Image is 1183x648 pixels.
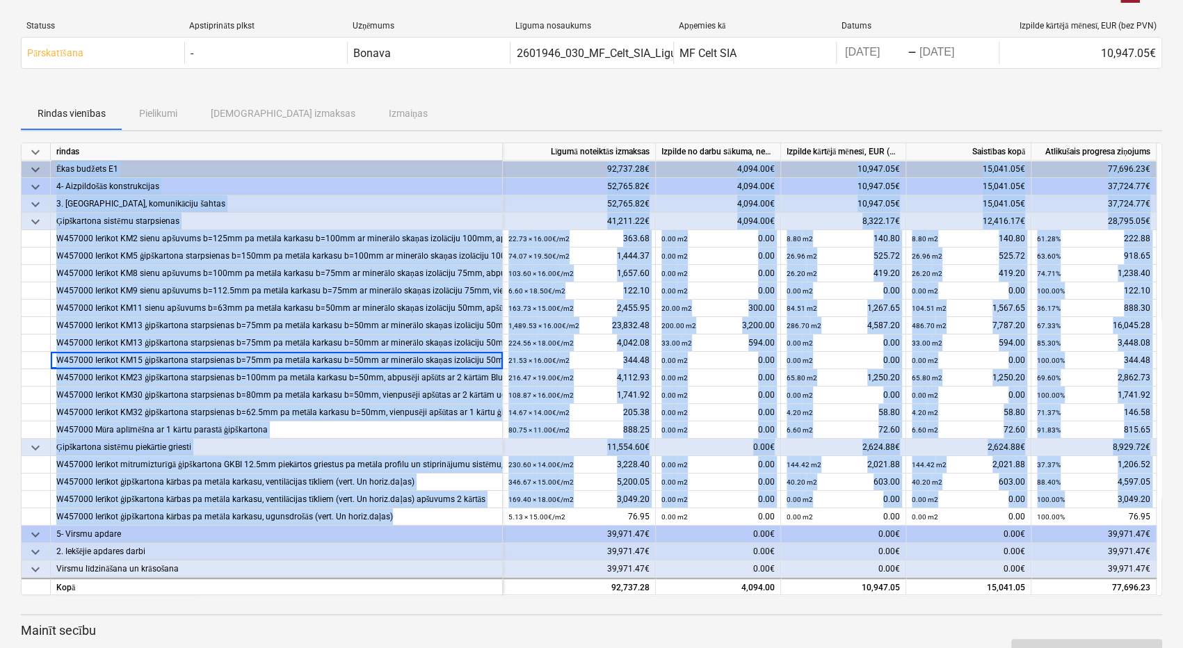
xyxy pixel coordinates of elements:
[906,143,1031,161] div: Saistības kopā
[912,305,947,312] small: 104.51 m2
[1037,496,1065,503] small: 100.00%
[787,391,813,399] small: 0.00 m2
[56,248,497,265] div: W457000 Ierīkot KM5 ģipškartona starpsienas b=150mm pa metāla karkasu b=100mm ar minerālo skaņas ...
[656,213,781,230] div: 4,094.00€
[508,300,650,317] div: 2,455.95
[912,235,938,243] small: 8.80 m2
[912,508,1025,526] div: 0.00
[1037,513,1065,521] small: 100.00%
[56,178,497,195] div: 4- Aizpildošās konstrukcijas
[503,143,656,161] div: Līgumā noteiktās izmaksas
[56,161,497,178] div: Ēkas budžets E1
[906,526,1031,543] div: 0.00€
[1031,560,1157,578] div: 39,971.47€
[56,543,497,560] div: 2. Iekšējie apdares darbi
[912,478,942,486] small: 40.20 m2
[1037,334,1150,352] div: 3,448.08
[781,178,906,195] div: 10,947.05€
[661,230,775,248] div: 0.00
[1031,526,1157,543] div: 39,971.47€
[27,144,44,161] span: keyboard_arrow_down
[1037,387,1150,404] div: 1,741.92
[1037,300,1150,317] div: 888.30
[508,230,650,248] div: 363.68
[27,439,44,456] span: keyboard_arrow_down
[1031,543,1157,560] div: 39,971.47€
[787,404,900,421] div: 58.80
[1031,195,1157,213] div: 37,724.77€
[1037,322,1061,330] small: 67.33%
[516,47,858,60] div: 2601946_030_MF_Celt_SIA_Ligums_Apdare_2025-2_VG24_1karta.pdf
[912,248,1025,265] div: 525.72
[508,265,650,282] div: 1,657.60
[661,322,696,330] small: 200.00 m2
[38,106,106,121] p: Rindas vienības
[912,496,938,503] small: 0.00 m2
[999,42,1161,64] div: 10,947.05€
[1037,317,1150,334] div: 16,045.28
[515,21,667,31] div: Līguma nosaukums
[1031,161,1157,178] div: 77,696.23€
[1037,230,1150,248] div: 222.88
[656,143,781,161] div: Izpilde no darbu sākuma, neskaitot kārtējā mēneša izpildi
[912,456,1025,473] div: 2,021.88
[661,287,688,295] small: 0.00 m2
[912,322,947,330] small: 486.70 m2
[781,439,906,456] div: 2,624.88€
[1037,235,1061,243] small: 61.28%
[661,317,775,334] div: 3,200.00
[787,230,900,248] div: 140.80
[906,439,1031,456] div: 2,624.88€
[661,508,775,526] div: 0.00
[503,543,656,560] div: 39,971.47€
[56,352,497,369] div: W457000 Ierīkot KM15 ģipškartona starpsienas b=75mm pa metāla karkasu b=50mm ar minerālo skaņas i...
[787,252,817,260] small: 26.96 m2
[27,46,83,60] p: Pārskatīšana
[508,252,570,260] small: 74.07 × 19.50€ / m2
[503,213,656,230] div: 41,211.22€
[26,21,178,31] div: Statuss
[661,300,775,317] div: 300.00
[1037,473,1150,491] div: 4,597.05
[661,456,775,473] div: 0.00
[787,270,817,277] small: 26.20 m2
[189,21,341,31] div: Apstiprināts plkst
[508,270,574,277] small: 103.60 × 16.00€ / m2
[508,357,570,364] small: 21.53 × 16.00€ / m2
[56,317,497,334] div: W457000 Ierīkot KM13 ģipškartona starpsienas b=75mm pa metāla karkasu b=50mm ar minerālo skaņas i...
[661,421,775,439] div: 0.00
[787,508,900,526] div: 0.00
[787,322,821,330] small: 286.70 m2
[661,409,688,416] small: 0.00 m2
[661,496,688,503] small: 0.00 m2
[787,491,900,508] div: 0.00
[787,478,817,486] small: 40.20 m2
[787,265,900,282] div: 419.20
[56,404,497,421] div: W457000 Ierīkot KM32 ģipškartona starpsienas b=62.5mm pa metāla karkasu b=50mm, vienpusēji apšūta...
[661,369,775,387] div: 0.00
[21,622,1162,639] p: Mainīt secību
[912,339,942,347] small: 33.00 m2
[508,305,574,312] small: 163.73 × 15.00€ / m2
[56,282,497,300] div: W457000 Ierīkot KM9 sienu apšuvums b=112.5mm pa metāla karkasu b=75mm ar minerālo skaņas izolācij...
[787,334,900,352] div: 0.00
[1037,478,1061,486] small: 88.40%
[781,161,906,178] div: 10,947.05€
[56,265,497,282] div: W457000 Ierīkot KM8 sienu apšuvums b=100mm pa metāla karkasu b=75mm ar minerālo skaņas izolāciju ...
[781,543,906,560] div: 0.00€
[51,578,503,595] div: Kopā
[912,391,938,399] small: 0.00 m2
[661,387,775,404] div: 0.00
[1031,143,1157,161] div: Atlikušais progresa ziņojums
[1037,252,1061,260] small: 63.60%
[1031,178,1157,195] div: 37,724.77€
[679,21,830,31] div: Apņemies kā
[787,456,900,473] div: 2,021.88
[912,491,1025,508] div: 0.00
[508,374,574,382] small: 216.47 × 19.00€ / m2
[503,560,656,578] div: 39,971.47€
[661,270,688,277] small: 0.00 m2
[912,461,947,469] small: 144.42 m2
[661,334,775,352] div: 594.00
[781,143,906,161] div: Izpilde kārtējā mēnesī, EUR (bez PVN)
